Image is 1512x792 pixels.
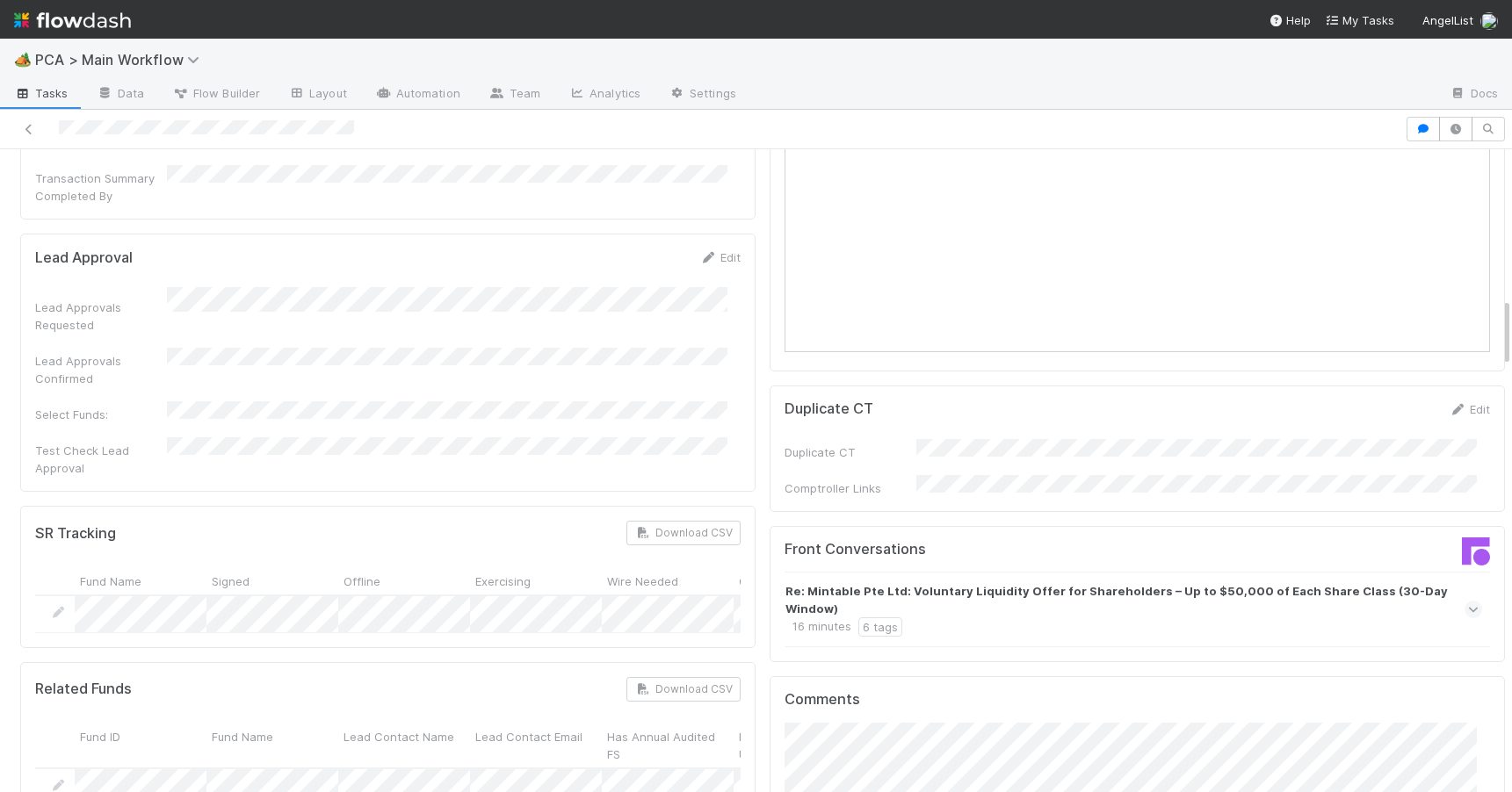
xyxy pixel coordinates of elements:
[554,81,655,109] a: Analytics
[35,249,133,267] h5: Lead Approval
[1480,12,1498,30] img: avatar_dd78c015-5c19-403d-b5d7-976f9c2ba6b3.png
[1325,11,1394,29] a: My Tasks
[655,81,750,109] a: Settings
[785,400,873,418] h5: Duplicate CT
[470,723,602,767] div: Lead Contact Email
[274,81,361,109] a: Layout
[75,723,206,767] div: Fund ID
[35,169,167,205] div: Transaction Summary Completed By
[75,566,206,594] div: Fund Name
[1422,13,1473,27] span: AngelList
[1462,537,1490,565] img: front-logo-b4b721b83371efbadf0a.svg
[338,566,470,594] div: Offline
[35,352,167,387] div: Lead Approvals Confirmed
[83,81,158,109] a: Data
[14,84,69,102] span: Tasks
[361,81,474,109] a: Automation
[785,541,1125,558] h5: Front Conversations
[785,691,1490,709] h5: Comments
[792,617,851,637] div: 16 minutes
[35,51,208,68] span: PCA > Main Workflow
[1269,11,1311,29] div: Help
[1325,13,1394,27] span: My Tasks
[626,521,741,545] button: Download CSV
[158,81,274,109] a: Flow Builder
[35,680,132,698] h5: Related Funds
[785,479,916,497] div: Comptroller Links
[734,723,865,767] div: Has Annual Unaudited FS
[785,582,1478,617] strong: Re: Mintable Pte Ltd: Voluntary Liquidity Offer for Shareholders – Up to $50,000 of Each Share Cl...
[206,723,338,767] div: Fund Name
[1449,402,1490,416] a: Edit
[14,52,32,67] span: 🏕️
[474,81,554,109] a: Team
[338,723,470,767] div: Lead Contact Name
[35,525,116,543] h5: SR Tracking
[734,566,865,594] div: Offline/New Money
[785,443,916,461] div: Duplicate CT
[35,299,167,334] div: Lead Approvals Requested
[602,723,734,767] div: Has Annual Audited FS
[206,566,338,594] div: Signed
[1436,81,1512,109] a: Docs
[470,566,602,594] div: Exercising
[35,406,167,423] div: Select Funds:
[626,677,741,702] button: Download CSV
[858,617,902,637] div: 6 tags
[172,84,260,102] span: Flow Builder
[14,5,131,35] img: logo-inverted-e16ddd16eac7371096b0.svg
[602,566,734,594] div: Wire Needed
[35,442,167,477] div: Test Check Lead Approval
[699,250,741,264] a: Edit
